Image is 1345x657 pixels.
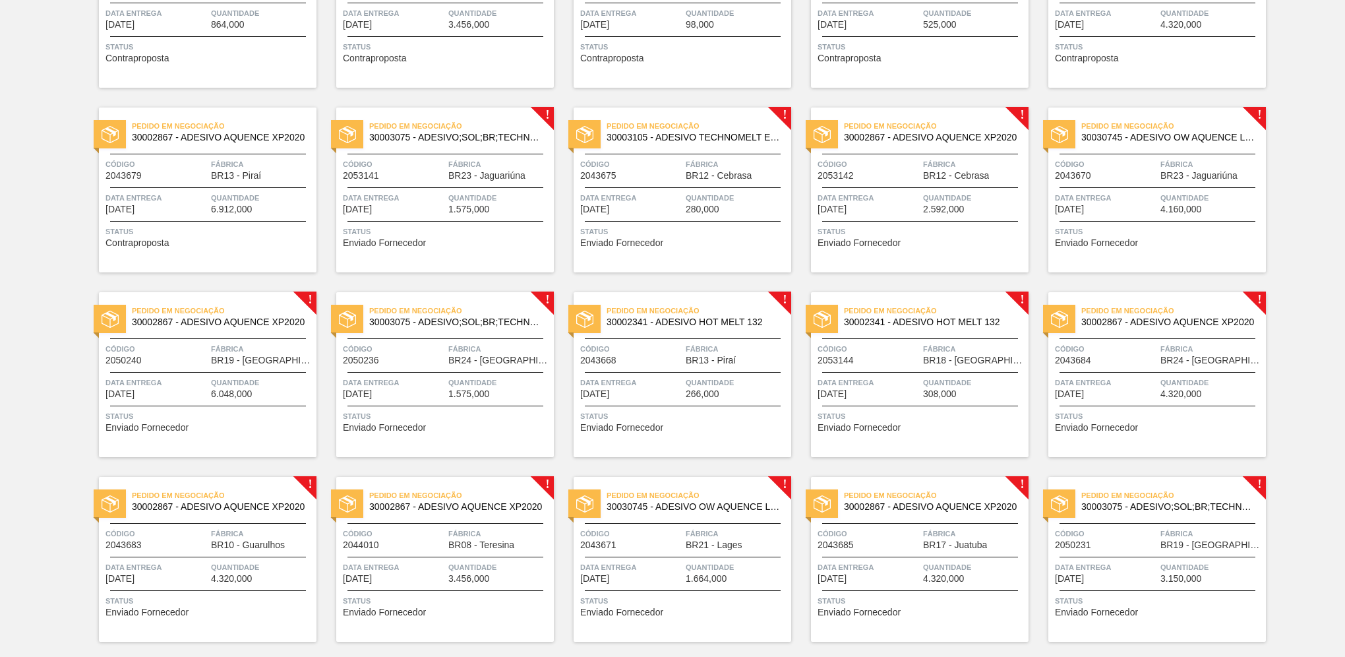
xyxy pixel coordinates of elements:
[818,410,1025,423] span: Status
[105,191,208,204] span: Data Entrega
[211,158,313,171] span: Fábrica
[1160,540,1263,550] span: BR19 - Nova Rio
[369,304,554,317] span: Pedido em Negociação
[686,376,788,389] span: Quantidade
[1160,342,1263,356] span: Fábrica
[343,540,379,550] span: 2044010
[576,311,593,328] img: status
[686,540,742,550] span: BR21 - Lages
[818,540,854,550] span: 2043685
[580,171,616,181] span: 2043675
[1055,225,1263,238] span: Status
[132,502,306,512] span: 30002867 - ADESIVO AQUENCE XP2020
[923,561,1025,574] span: Quantidade
[343,204,372,214] span: 23/10/2025
[211,540,285,550] span: BR10 - Guarulhos
[369,317,543,327] span: 30003075 - ADESIVO;SOL;BR;TECHNOMELT SUPRA HT 35125
[1160,356,1263,365] span: BR24 - Ponta Grossa
[554,108,791,272] a: !statusPedido em Negociação30003105 - ADESIVO TECHNOMELT EM 362Código2043675FábricaBR12 - Cebrasa...
[105,527,208,540] span: Código
[343,561,445,574] span: Data Entrega
[105,389,134,399] span: 29/10/2025
[1160,20,1201,30] span: 4.320,000
[1081,304,1266,317] span: Pedido em Negociação
[1055,7,1157,20] span: Data Entrega
[580,527,682,540] span: Código
[686,574,727,584] span: 1.664,000
[923,7,1025,20] span: Quantidade
[818,356,854,365] span: 2053144
[448,376,551,389] span: Quantidade
[105,561,208,574] span: Data Entrega
[814,495,831,513] img: status
[686,389,719,399] span: 266,000
[923,527,1025,540] span: Fábrica
[576,126,593,143] img: status
[818,342,920,356] span: Código
[791,477,1029,642] a: !statusPedido em Negociação30002867 - ADESIVO AQUENCE XP2020Código2043685FábricaBR17 - JuatubaDat...
[102,495,119,513] img: status
[105,594,313,608] span: Status
[818,561,920,574] span: Data Entrega
[316,108,554,272] a: !statusPedido em Negociação30003075 - ADESIVO;SOL;BR;TECHNOMELT SUPRA HT 35125Código2053141Fábric...
[818,594,1025,608] span: Status
[580,342,682,356] span: Código
[923,376,1025,389] span: Quantidade
[923,389,957,399] span: 308,000
[105,158,208,171] span: Código
[1055,540,1091,550] span: 2050231
[1160,204,1201,214] span: 4.160,000
[1029,108,1266,272] a: !statusPedido em Negociação30030745 - ADESIVO OW AQUENCE LG 30 MCRCódigo2043670FábricaBR23 - Jagu...
[1051,495,1068,513] img: status
[686,561,788,574] span: Quantidade
[1160,158,1263,171] span: Fábrica
[79,477,316,642] a: !statusPedido em Negociação30002867 - ADESIVO AQUENCE XP2020Código2043683FábricaBR10 - GuarulhosD...
[343,20,372,30] span: 20/10/2025
[1055,423,1138,433] span: Enviado Fornecedor
[818,376,920,389] span: Data Entrega
[580,53,644,63] span: Contraproposta
[132,133,306,142] span: 30002867 - ADESIVO AQUENCE XP2020
[923,540,987,550] span: BR17 - Juatuba
[1055,158,1157,171] span: Código
[818,608,901,617] span: Enviado Fornecedor
[1160,561,1263,574] span: Quantidade
[923,158,1025,171] span: Fábrica
[343,376,445,389] span: Data Entrega
[343,7,445,20] span: Data Entrega
[211,561,313,574] span: Quantidade
[791,292,1029,457] a: !statusPedido em Negociação30002341 - ADESIVO HOT MELT 132Código2053144FábricaBR18 - [GEOGRAPHIC_...
[1051,126,1068,143] img: status
[818,158,920,171] span: Código
[105,238,169,248] span: Contraproposta
[580,376,682,389] span: Data Entrega
[132,119,316,133] span: Pedido em Negociação
[580,7,682,20] span: Data Entrega
[211,376,313,389] span: Quantidade
[1055,191,1157,204] span: Data Entrega
[105,356,142,365] span: 2050240
[818,574,847,584] span: 05/11/2025
[211,356,313,365] span: BR19 - Nova Rio
[814,126,831,143] img: status
[1055,527,1157,540] span: Código
[105,608,189,617] span: Enviado Fornecedor
[102,126,119,143] img: status
[105,225,313,238] span: Status
[132,317,306,327] span: 30002867 - ADESIVO AQUENCE XP2020
[818,40,1025,53] span: Status
[1055,376,1157,389] span: Data Entrega
[818,204,847,214] span: 24/10/2025
[105,410,313,423] span: Status
[105,7,208,20] span: Data Entrega
[686,20,714,30] span: 98,000
[580,356,616,365] span: 2043668
[1055,342,1157,356] span: Código
[448,389,489,399] span: 1.575,000
[448,342,551,356] span: Fábrica
[554,292,791,457] a: !statusPedido em Negociação30002341 - ADESIVO HOT MELT 132Código2043668FábricaBR13 - PiraíData En...
[1055,204,1084,214] span: 27/10/2025
[369,489,554,502] span: Pedido em Negociação
[343,191,445,204] span: Data Entrega
[580,540,616,550] span: 2043671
